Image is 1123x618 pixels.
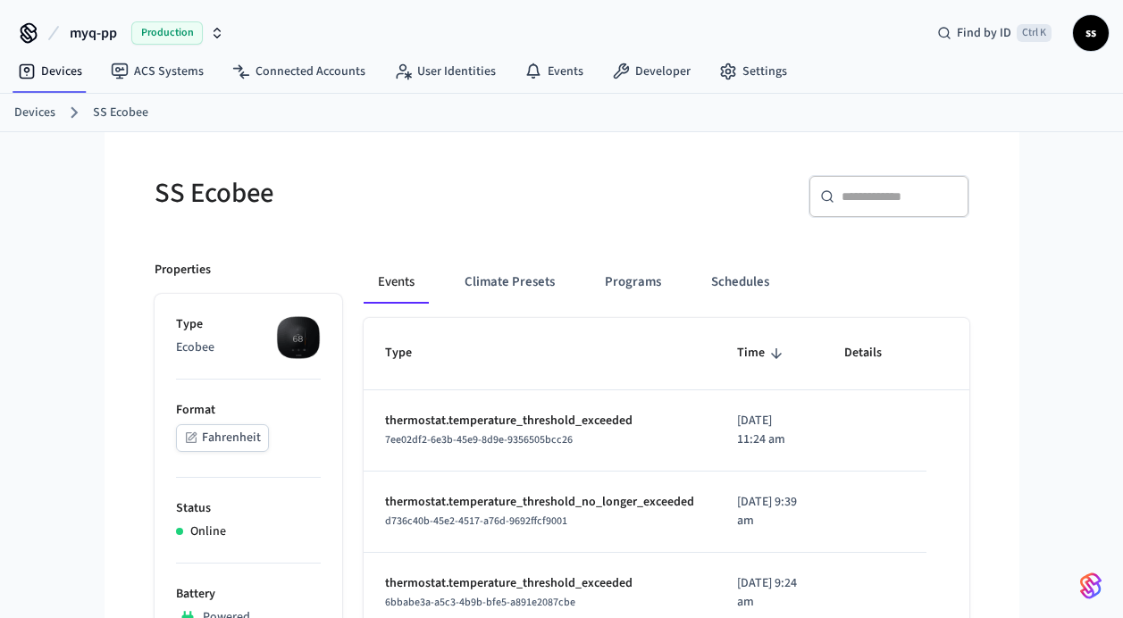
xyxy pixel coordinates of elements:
[380,55,510,88] a: User Identities
[737,412,801,449] p: [DATE] 11:24 am
[697,261,784,304] button: Schedules
[155,261,211,280] p: Properties
[844,339,905,367] span: Details
[923,17,1066,49] div: Find by IDCtrl K
[96,55,218,88] a: ACS Systems
[176,424,269,452] button: Fahrenheit
[385,493,694,512] p: thermostat.temperature_threshold_no_longer_exceeded
[176,315,321,334] p: Type
[1080,572,1102,600] img: SeamLogoGradient.69752ec5.svg
[385,339,435,367] span: Type
[385,574,694,593] p: thermostat.temperature_threshold_exceeded
[176,401,321,420] p: Format
[364,261,429,304] button: Events
[155,175,551,212] h5: SS Ecobee
[598,55,705,88] a: Developer
[1073,15,1109,51] button: ss
[70,22,117,44] span: myq-pp
[737,493,801,530] p: [DATE] 9:39 am
[385,595,575,610] span: 6bbabe3a-a5c3-4b9b-bfe5-a891e2087cbe
[1017,24,1052,42] span: Ctrl K
[385,432,573,447] span: 7ee02df2-6e3b-45e9-8d9e-9356505bcc26
[385,412,694,430] p: thermostat.temperature_threshold_exceeded
[737,339,788,367] span: Time
[4,55,96,88] a: Devices
[450,261,569,304] button: Climate Presets
[385,514,567,529] span: d736c40b-45e2-4517-a76d-9692ffcf9001
[93,104,148,122] a: SS Ecobee
[705,55,801,88] a: Settings
[737,574,801,612] p: [DATE] 9:24 am
[190,522,226,541] p: Online
[176,499,321,518] p: Status
[510,55,598,88] a: Events
[276,315,321,360] img: ecobee_lite_3
[14,104,55,122] a: Devices
[957,24,1011,42] span: Find by ID
[176,585,321,604] p: Battery
[218,55,380,88] a: Connected Accounts
[591,261,675,304] button: Programs
[176,338,321,357] p: Ecobee
[131,21,203,45] span: Production
[1075,17,1107,49] span: ss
